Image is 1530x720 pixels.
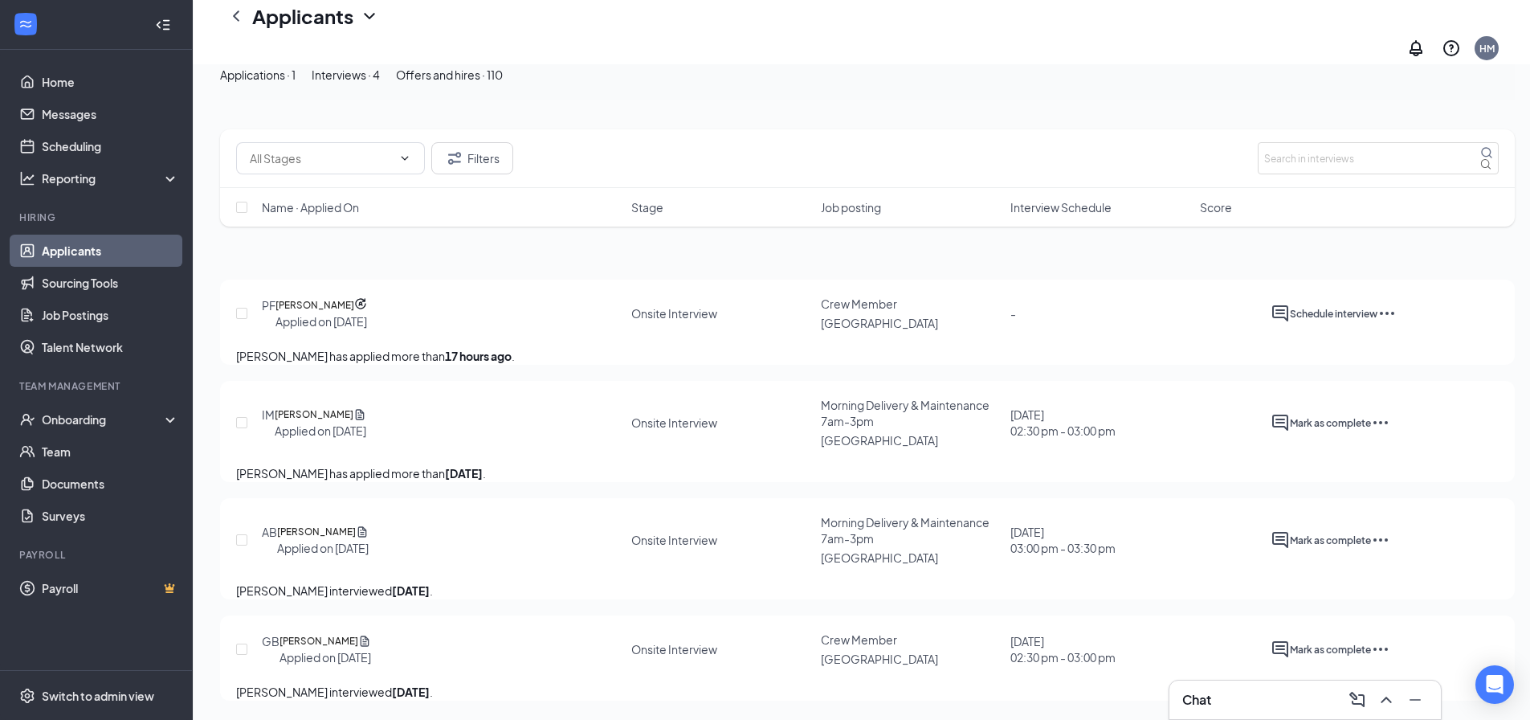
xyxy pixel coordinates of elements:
div: Switch to admin view [42,688,154,704]
svg: Collapse [155,17,171,33]
svg: QuestionInfo [1442,39,1461,58]
a: Surveys [42,500,179,532]
svg: ChevronDown [360,6,379,26]
svg: WorkstreamLogo [18,16,34,32]
b: [DATE] [392,583,430,598]
div: AB [262,524,277,540]
button: ComposeMessage [1344,687,1370,713]
div: [DATE] [1010,407,1116,439]
svg: Settings [19,688,35,704]
a: Documents [42,468,179,500]
span: Mark as complete [1290,417,1371,429]
a: Sourcing Tools [42,267,179,299]
button: ChevronUp [1373,687,1399,713]
a: Home [42,66,179,98]
h5: [PERSON_NAME] [275,297,354,313]
a: Applicants [42,235,179,267]
span: Stage [631,199,663,215]
svg: ActiveChat [1271,530,1290,550]
svg: Notifications [1406,39,1426,58]
svg: Ellipses [1371,640,1390,659]
div: HM [1479,42,1495,55]
span: Morning Delivery & Maintenance 7am-3pm [821,398,989,428]
span: Job posting [821,199,881,215]
svg: ChevronUp [1377,690,1396,710]
div: Reporting [42,170,180,186]
span: Schedule interview [1290,308,1377,320]
div: Applied on [DATE] [279,649,371,665]
span: Mark as complete [1290,644,1371,656]
div: IM [262,407,275,423]
div: Applied on [DATE] [275,423,366,439]
p: [GEOGRAPHIC_DATA] [821,315,1001,331]
svg: Minimize [1406,690,1425,710]
div: Offers and hires · 110 [396,66,503,84]
svg: Document [353,407,366,423]
svg: ActiveChat [1271,304,1290,323]
div: Applications · 1 [220,66,296,84]
svg: ActiveChat [1271,413,1290,432]
span: 02:30 pm - 03:00 pm [1010,423,1116,439]
div: Payroll [19,548,176,562]
button: Schedule interview [1290,304,1377,323]
h3: Chat [1182,691,1211,709]
p: [GEOGRAPHIC_DATA] [821,432,1001,448]
svg: UserCheck [19,411,35,427]
div: [DATE] [1010,633,1116,665]
div: Open Intercom Messenger [1475,665,1514,704]
a: Scheduling [42,130,179,162]
input: Search in interviews [1258,142,1499,174]
p: [GEOGRAPHIC_DATA] [821,651,1001,667]
div: Team Management [19,379,176,393]
svg: Document [358,633,371,649]
span: Crew Member [821,632,897,647]
button: Mark as complete [1290,640,1371,659]
span: Score [1200,199,1232,215]
div: PF [262,297,275,313]
div: Applied on [DATE] [275,313,367,329]
svg: ChevronLeft [226,6,246,26]
div: Onsite Interview [631,641,717,657]
p: [PERSON_NAME] interviewed . [236,683,1499,701]
span: Crew Member [821,297,897,311]
svg: Ellipses [1377,304,1397,323]
b: 17 hours ago [445,349,512,363]
span: Interview Schedule [1010,199,1112,215]
b: [DATE] [392,685,430,699]
div: GB [262,633,279,649]
span: Name · Applied On [262,199,359,215]
b: [DATE] [445,466,483,481]
svg: Filter [445,149,464,168]
a: Messages [42,98,179,130]
div: Onsite Interview [631,305,717,321]
button: Filter Filters [431,142,513,174]
svg: Document [356,524,369,540]
span: 03:00 pm - 03:30 pm [1010,540,1116,556]
div: Interviews · 4 [312,66,380,84]
svg: ComposeMessage [1348,690,1367,710]
a: Team [42,436,179,468]
button: Minimize [1402,687,1428,713]
div: [DATE] [1010,524,1116,556]
p: [GEOGRAPHIC_DATA] [821,550,1001,566]
svg: Reapply [354,297,367,310]
p: [PERSON_NAME] has applied more than . [236,464,1499,482]
p: [PERSON_NAME] has applied more than . [236,347,1499,365]
h5: [PERSON_NAME] [279,633,358,649]
input: All Stages [250,149,392,167]
div: Onsite Interview [631,532,717,548]
button: Mark as complete [1290,530,1371,550]
svg: Analysis [19,170,35,186]
h5: [PERSON_NAME] [277,524,356,540]
span: - [1010,306,1016,321]
span: Morning Delivery & Maintenance 7am-3pm [821,515,989,546]
button: Mark as complete [1290,413,1371,432]
a: PayrollCrown [42,572,179,604]
a: Talent Network [42,331,179,363]
a: Job Postings [42,299,179,331]
span: 02:30 pm - 03:00 pm [1010,649,1116,665]
h5: [PERSON_NAME] [275,407,353,423]
span: Mark as complete [1290,534,1371,546]
h1: Applicants [252,2,353,30]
